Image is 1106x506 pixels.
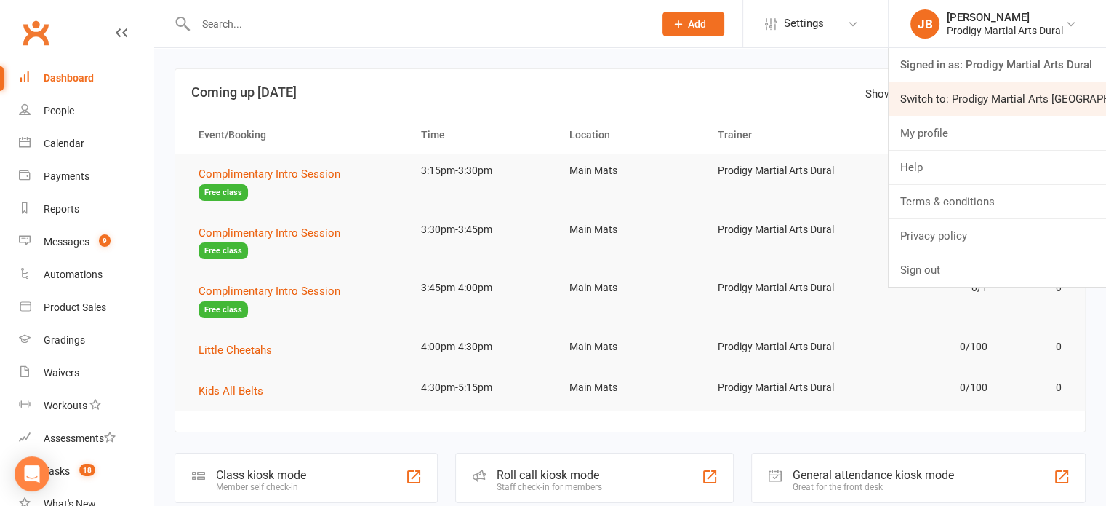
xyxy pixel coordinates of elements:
[704,371,852,405] td: Prodigy Martial Arts Dural
[889,82,1106,116] a: Switch to: Prodigy Martial Arts [GEOGRAPHIC_DATA]
[556,371,705,405] td: Main Mats
[44,269,103,280] div: Automations
[408,116,556,154] th: Time
[889,253,1106,287] a: Sign out
[556,330,705,364] td: Main Mats
[19,62,153,95] a: Dashboard
[15,456,49,491] div: Open Intercom Messenger
[852,371,1001,405] td: 0/100
[199,282,395,318] button: Complimentary Intro SessionFree class
[44,170,89,182] div: Payments
[44,236,89,248] div: Messages
[889,48,1106,82] a: Signed in as: Prodigy Martial Arts Dural
[199,165,395,201] button: Complimentary Intro SessionFree class
[889,151,1106,184] a: Help
[19,291,153,324] a: Product Sales
[19,390,153,422] a: Workouts
[199,184,248,201] span: Free class
[99,234,111,247] span: 9
[19,226,153,258] a: Messages 9
[19,95,153,127] a: People
[556,271,705,305] td: Main Mats
[19,127,153,160] a: Calendar
[497,482,602,492] div: Staff check-in for members
[44,367,79,379] div: Waivers
[199,344,272,357] span: Little Cheetahs
[497,468,602,482] div: Roll call kiosk mode
[852,271,1001,305] td: 0/1
[44,105,74,116] div: People
[19,422,153,455] a: Assessments
[408,371,556,405] td: 4:30pm-5:15pm
[889,219,1106,253] a: Privacy policy
[191,14,644,34] input: Search...
[852,213,1001,247] td: 0/1
[19,258,153,291] a: Automations
[852,154,1001,188] td: 0/1
[1001,371,1075,405] td: 0
[947,24,1063,37] div: Prodigy Martial Arts Dural
[199,167,340,181] span: Complimentary Intro Session
[704,116,852,154] th: Trainer
[44,203,79,215] div: Reports
[44,138,84,149] div: Calendar
[704,271,852,305] td: Prodigy Martial Arts Dural
[44,301,106,313] div: Product Sales
[793,468,954,482] div: General attendance kiosk mode
[704,330,852,364] td: Prodigy Martial Arts Dural
[408,154,556,188] td: 3:15pm-3:30pm
[191,85,1069,100] h3: Coming up [DATE]
[889,185,1106,218] a: Terms & conditions
[1001,271,1075,305] td: 0
[19,160,153,193] a: Payments
[19,324,153,357] a: Gradings
[704,213,852,247] td: Prodigy Martial Arts Dural
[44,400,87,411] div: Workouts
[662,12,724,36] button: Add
[408,271,556,305] td: 3:45pm-4:00pm
[1001,330,1075,364] td: 0
[556,154,705,188] td: Main Mats
[199,285,340,298] span: Complimentary Intro Session
[910,9,939,39] div: JB
[199,382,273,400] button: Kids All Belts
[44,432,116,444] div: Assessments
[199,301,248,318] span: Free class
[408,330,556,364] td: 4:00pm-4:30pm
[199,341,282,359] button: Little Cheetahs
[216,468,306,482] div: Class kiosk mode
[199,224,395,260] button: Complimentary Intro SessionFree class
[889,116,1106,150] a: My profile
[784,7,824,40] span: Settings
[185,116,408,154] th: Event/Booking
[408,213,556,247] td: 3:30pm-3:45pm
[704,154,852,188] td: Prodigy Martial Arts Dural
[688,18,706,30] span: Add
[947,11,1063,24] div: [PERSON_NAME]
[793,482,954,492] div: Great for the front desk
[199,242,248,259] span: Free class
[44,334,85,346] div: Gradings
[556,116,705,154] th: Location
[852,330,1001,364] td: 0/100
[216,482,306,492] div: Member self check-in
[17,15,54,51] a: Clubworx
[79,464,95,476] span: 18
[865,85,1069,103] div: Show the next events for [DATE]
[852,116,1001,154] th: Attendees
[44,72,94,84] div: Dashboard
[556,213,705,247] td: Main Mats
[199,226,340,240] span: Complimentary Intro Session
[19,357,153,390] a: Waivers
[19,193,153,226] a: Reports
[44,465,70,477] div: Tasks
[199,384,263,398] span: Kids All Belts
[19,455,153,488] a: Tasks 18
